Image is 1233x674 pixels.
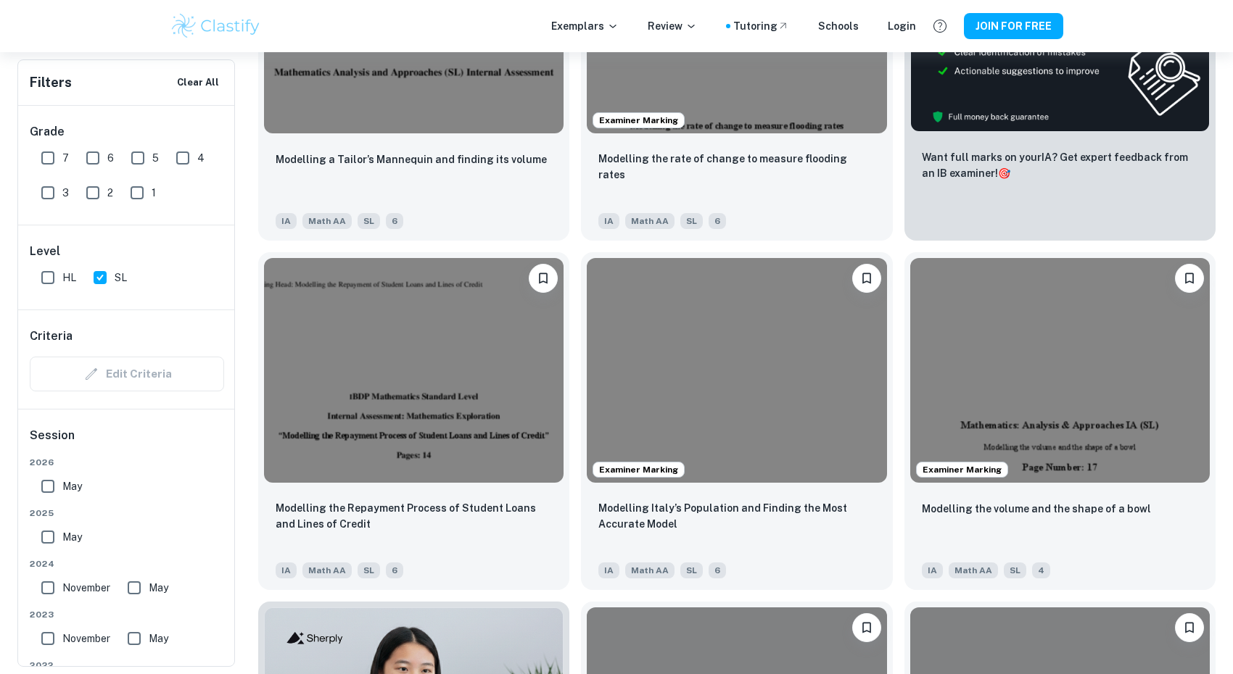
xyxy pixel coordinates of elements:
span: 2025 [30,507,224,520]
a: Login [888,18,916,34]
h6: Level [30,243,224,260]
span: Math AA [302,562,352,578]
span: IA [598,213,619,229]
p: Modelling Italy’s Population and Finding the Most Accurate Model [598,500,875,532]
span: 2022 [30,659,224,672]
p: Modelling the volume and the shape of a bowl [922,501,1151,517]
span: 6 [107,150,114,166]
span: 1 [152,185,156,201]
p: Review [648,18,697,34]
span: 7 [62,150,69,166]
span: IA [276,213,297,229]
span: May [62,529,82,545]
span: IA [276,562,297,578]
span: 4 [1032,562,1050,578]
span: Math AA [625,562,675,578]
p: Modelling a Tailor’s Mannequin and finding its volume [276,151,547,167]
p: Modelling the Repayment Process of Student Loans and Lines of Credit [276,500,552,532]
img: Math AA IA example thumbnail: Modelling Italy’s Population and Finding [587,258,886,483]
a: Examiner MarkingPlease log in to bookmark exemplarsModelling Italy’s Population and Finding the M... [581,252,892,590]
span: Examiner Marking [917,463,1007,476]
span: May [62,478,82,494]
span: 6 [386,213,403,229]
span: November [62,631,110,646]
span: 🎯 [998,167,1010,179]
span: Math AA [625,213,675,229]
span: November [62,580,110,596]
a: Please log in to bookmark exemplarsModelling the Repayment Process of Student Loans and Lines of ... [258,252,569,590]
span: 6 [709,562,726,578]
button: Clear All [173,72,223,93]
span: 2023 [30,608,224,621]
a: Schools [818,18,859,34]
h6: Session [30,427,224,456]
button: Please log in to bookmark exemplars [529,264,558,293]
p: Want full marks on your IA ? Get expert feedback from an IB examiner! [922,149,1198,181]
span: 2024 [30,557,224,570]
div: Criteria filters are unavailable when searching by topic [30,357,224,391]
span: SL [358,562,380,578]
span: SL [358,213,380,229]
button: JOIN FOR FREE [964,13,1063,39]
button: Please log in to bookmark exemplars [1175,264,1204,293]
span: SL [680,562,703,578]
button: Please log in to bookmark exemplars [852,264,881,293]
span: HL [62,270,76,286]
span: 5 [152,150,159,166]
p: Modelling the rate of change to measure flooding rates [598,151,875,183]
img: Math AA IA example thumbnail: Modelling the Repayment Process of Stude [264,258,564,483]
a: Tutoring [733,18,789,34]
span: 3 [62,185,69,201]
img: Math AA IA example thumbnail: Modelling the volume and the shape of a [910,258,1210,483]
span: 2 [107,185,113,201]
span: Math AA [302,213,352,229]
span: SL [680,213,703,229]
img: Clastify logo [170,12,262,41]
span: Examiner Marking [593,114,684,127]
h6: Criteria [30,328,73,345]
span: IA [922,562,943,578]
span: May [149,580,168,596]
span: Examiner Marking [593,463,684,476]
span: 6 [709,213,726,229]
span: IA [598,562,619,578]
h6: Grade [30,123,224,141]
p: Exemplars [551,18,619,34]
span: Math AA [949,562,998,578]
button: Please log in to bookmark exemplars [1175,613,1204,642]
button: Please log in to bookmark exemplars [852,613,881,642]
button: Help and Feedback [928,14,952,38]
span: SL [1004,562,1026,578]
h6: Filters [30,72,72,93]
span: 6 [386,562,403,578]
span: 4 [197,150,205,166]
span: SL [115,270,127,286]
a: Examiner MarkingPlease log in to bookmark exemplarsModelling the volume and the shape of a bowl I... [904,252,1216,590]
span: May [149,631,168,646]
span: 2026 [30,456,224,469]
